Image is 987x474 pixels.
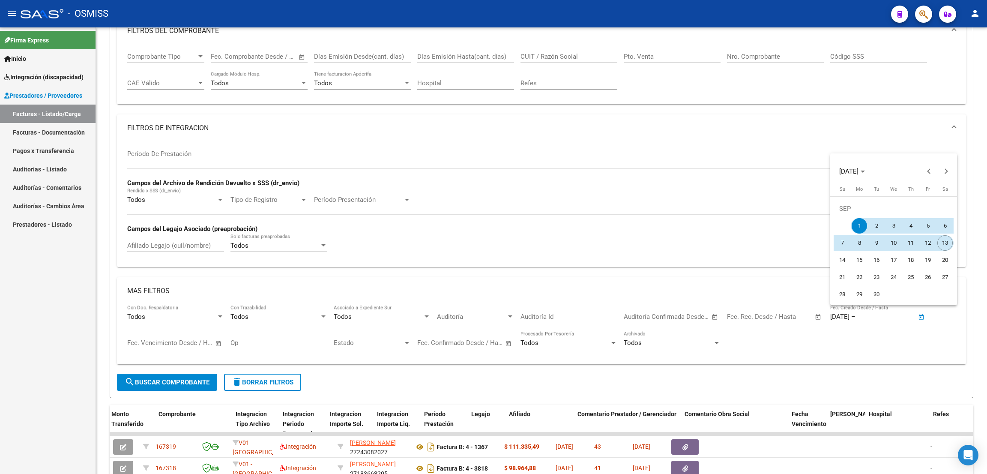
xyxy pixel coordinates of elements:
[836,164,868,179] button: Choose month and year
[851,286,868,303] button: September 29, 2025
[937,235,953,251] span: 13
[885,269,902,286] button: September 24, 2025
[834,235,850,251] span: 7
[834,234,851,252] button: September 7, 2025
[834,252,850,268] span: 14
[851,217,868,234] button: September 1, 2025
[919,269,936,286] button: September 26, 2025
[886,218,901,234] span: 3
[919,217,936,234] button: September 5, 2025
[902,269,919,286] button: September 25, 2025
[936,234,954,252] button: September 13, 2025
[919,252,936,269] button: September 19, 2025
[869,252,884,268] span: 16
[886,235,901,251] span: 10
[903,218,918,234] span: 4
[921,163,938,180] button: Previous month
[834,269,851,286] button: September 21, 2025
[852,235,867,251] span: 8
[908,186,914,192] span: Th
[852,270,867,285] span: 22
[869,287,884,302] span: 30
[869,235,884,251] span: 9
[902,217,919,234] button: September 4, 2025
[937,218,953,234] span: 6
[926,186,930,192] span: Fr
[920,218,936,234] span: 5
[938,163,955,180] button: Next month
[903,235,918,251] span: 11
[936,252,954,269] button: September 20, 2025
[886,270,901,285] span: 24
[834,252,851,269] button: September 14, 2025
[920,270,936,285] span: 26
[868,269,885,286] button: September 23, 2025
[885,217,902,234] button: September 3, 2025
[856,186,863,192] span: Mo
[903,270,918,285] span: 25
[903,252,918,268] span: 18
[937,270,953,285] span: 27
[869,270,884,285] span: 23
[851,269,868,286] button: September 22, 2025
[902,234,919,252] button: September 11, 2025
[834,286,851,303] button: September 28, 2025
[868,234,885,252] button: September 9, 2025
[936,217,954,234] button: September 6, 2025
[920,235,936,251] span: 12
[839,168,858,175] span: [DATE]
[852,287,867,302] span: 29
[852,218,867,234] span: 1
[874,186,879,192] span: Tu
[851,252,868,269] button: September 15, 2025
[834,200,954,217] td: SEP
[919,234,936,252] button: September 12, 2025
[890,186,897,192] span: We
[886,252,901,268] span: 17
[868,217,885,234] button: September 2, 2025
[885,252,902,269] button: September 17, 2025
[834,287,850,302] span: 28
[840,186,845,192] span: Su
[920,252,936,268] span: 19
[885,234,902,252] button: September 10, 2025
[902,252,919,269] button: September 18, 2025
[936,269,954,286] button: September 27, 2025
[851,234,868,252] button: September 8, 2025
[868,252,885,269] button: September 16, 2025
[958,445,978,465] div: Open Intercom Messenger
[942,186,948,192] span: Sa
[868,286,885,303] button: September 30, 2025
[834,270,850,285] span: 21
[937,252,953,268] span: 20
[869,218,884,234] span: 2
[852,252,867,268] span: 15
